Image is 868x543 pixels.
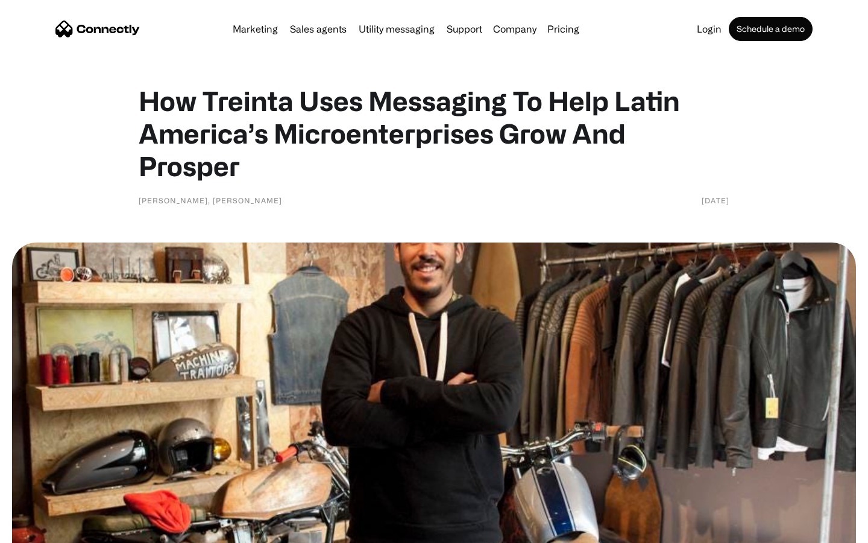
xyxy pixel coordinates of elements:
a: Support [442,24,487,34]
aside: Language selected: English [12,522,72,539]
a: Schedule a demo [729,17,813,41]
a: Pricing [542,24,584,34]
a: Login [692,24,726,34]
a: home [55,20,140,38]
div: Company [493,21,536,37]
a: Sales agents [285,24,351,34]
h1: How Treinta Uses Messaging To Help Latin America’s Microenterprises Grow And Prosper [139,84,729,182]
a: Marketing [228,24,283,34]
div: Company [489,21,540,37]
a: Utility messaging [354,24,439,34]
div: [DATE] [702,194,729,206]
ul: Language list [24,522,72,539]
div: [PERSON_NAME], [PERSON_NAME] [139,194,282,206]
